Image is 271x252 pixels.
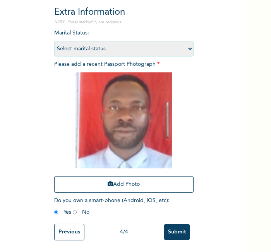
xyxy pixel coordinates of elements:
img: Crop [75,72,172,168]
span: Do you own a smart-phone (Android, iOS, etc) : Yes No [54,198,170,215]
p: NOTE: Fields marked (*) are required [54,19,194,25]
div: 4 / 4 [84,228,164,236]
input: Previous [54,224,84,240]
span: Please add a recent Passport Photograph [54,62,194,197]
span: Marital Status : [54,30,194,51]
h2: Extra Information [54,5,194,19]
input: Submit [164,224,190,240]
button: Add Photo [54,176,194,193]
